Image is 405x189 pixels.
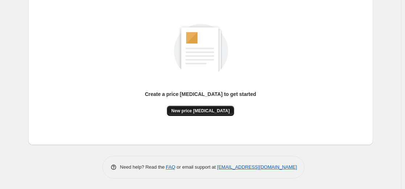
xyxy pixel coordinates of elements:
[217,164,297,170] a: [EMAIL_ADDRESS][DOMAIN_NAME]
[171,108,230,114] span: New price [MEDICAL_DATA]
[166,164,175,170] a: FAQ
[120,164,166,170] span: Need help? Read the
[145,91,256,98] p: Create a price [MEDICAL_DATA] to get started
[175,164,217,170] span: or email support at
[167,106,234,116] button: New price [MEDICAL_DATA]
